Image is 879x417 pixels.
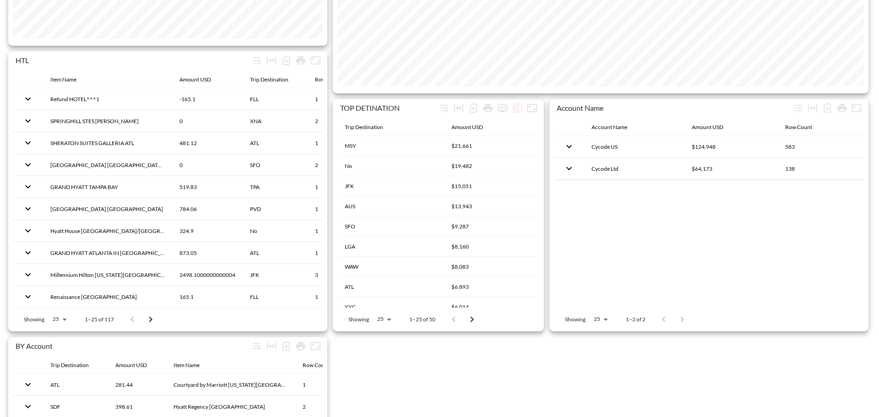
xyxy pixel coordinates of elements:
[43,374,108,395] th: ATL
[172,264,243,286] th: 2498.1000000000004
[444,136,539,156] th: $21,661
[243,110,308,132] th: XNA
[589,313,611,325] div: 25
[43,88,172,110] th: Refund HOTEL^^^1
[308,88,361,110] th: 1
[20,289,36,304] button: expand row
[308,154,361,176] th: 2
[174,360,212,371] span: Item Name
[684,136,778,157] th: $124,948
[243,88,308,110] th: FLL
[778,136,864,157] th: 583
[337,277,444,297] th: ATL
[172,176,243,198] th: 519.83
[481,101,495,115] div: Print
[250,339,264,353] div: Wrap text
[172,220,243,242] th: 324.9
[340,103,437,112] div: TOP DETINATION
[308,176,361,198] th: 1
[20,201,36,217] button: expand row
[20,157,36,173] button: expand row
[20,267,36,282] button: expand row
[264,339,279,353] div: Toggle table layout between fixed and auto (default: auto)
[308,198,361,220] th: 1
[243,198,308,220] th: PVD
[337,257,444,277] th: WAW
[451,122,483,133] div: Amount USD
[303,360,330,371] div: Row Count
[174,360,200,371] div: Item Name
[463,310,481,329] button: Go to next page
[293,339,308,353] div: Print
[692,122,723,133] div: Amount USD
[308,242,361,264] th: 1
[20,245,36,260] button: expand row
[373,313,395,325] div: 25
[444,217,539,237] th: $9,287
[303,360,342,371] span: Row Count
[626,315,646,323] p: 1–2 of 2
[584,158,684,179] th: Cycode Ltd
[50,360,101,371] span: Trip Destination
[778,158,864,179] th: 138
[557,103,791,112] div: Account Name
[264,53,279,68] div: Toggle table layout between fixed and auto (default: auto)
[172,198,243,220] th: 784.06
[172,110,243,132] th: 0
[243,286,308,308] th: FLL
[20,223,36,238] button: expand row
[345,122,383,133] div: Trip Destination
[243,132,308,154] th: ATL
[308,53,323,68] button: Fullscreen
[293,53,308,68] div: Print
[561,139,577,154] button: expand row
[337,196,444,217] th: AUS
[337,136,444,156] th: MSY
[20,135,36,151] button: expand row
[348,315,369,323] p: Showing
[179,74,223,85] span: Amount USD
[466,101,481,115] div: Number of rows selected for download: 50
[43,242,172,264] th: GRAND HYATT ATLANTA IN BUCKHEAD
[584,136,684,157] th: Cycode US
[108,374,166,395] th: 281.44
[43,154,172,176] th: Hyatt House Santa Clara
[444,196,539,217] th: $13,943
[20,377,36,392] button: expand row
[48,313,70,325] div: 25
[172,88,243,110] th: -165.1
[243,242,308,264] th: ATL
[166,374,295,395] th: Courtyard by Marriott New York City Manhattan Fifth
[444,257,539,277] th: $8,083
[50,74,76,85] div: Item Name
[243,264,308,286] th: JFK
[785,122,812,133] div: Row Count
[820,101,835,115] div: Number of rows selected for download: 2
[20,399,36,414] button: expand row
[444,176,539,196] th: $15,051
[43,286,172,308] th: Renaissance Fort Lauderdale Marina Hotel
[591,122,639,133] span: Account Name
[85,315,114,323] p: 1–25 of 117
[115,360,159,371] span: Amount USD
[308,264,361,286] th: 3
[43,110,172,132] th: SPRINGHILL STES FAYET MARRIOTT
[785,122,824,133] span: Row Count
[308,132,361,154] th: 1
[510,101,525,115] div: Show chart as table
[565,315,586,323] p: Showing
[444,277,539,297] th: $6,893
[20,91,36,107] button: expand row
[345,122,395,133] span: Trip Destination
[561,161,577,176] button: expand row
[279,53,293,68] div: Number of rows selected for download: 117
[20,113,36,129] button: expand row
[409,315,435,323] p: 1–25 of 50
[250,74,300,85] span: Trip Destination
[791,101,805,115] div: Wrap text
[308,286,361,308] th: 1
[849,101,864,115] button: Fullscreen
[835,101,849,115] div: Print
[444,156,539,176] th: $19,482
[337,297,444,317] th: YYC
